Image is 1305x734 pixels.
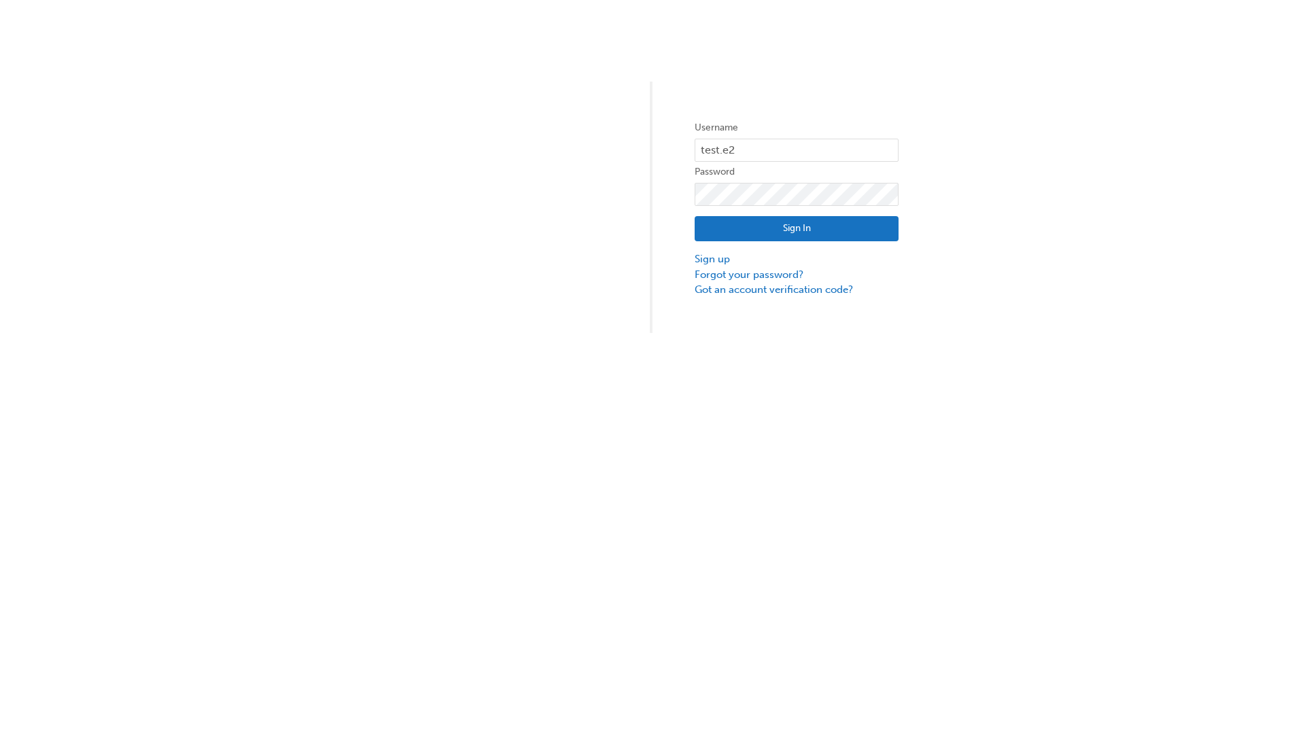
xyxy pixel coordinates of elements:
[695,282,899,298] a: Got an account verification code?
[695,139,899,162] input: Username
[695,120,899,136] label: Username
[695,216,899,242] button: Sign In
[695,267,899,283] a: Forgot your password?
[695,164,899,180] label: Password
[695,251,899,267] a: Sign up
